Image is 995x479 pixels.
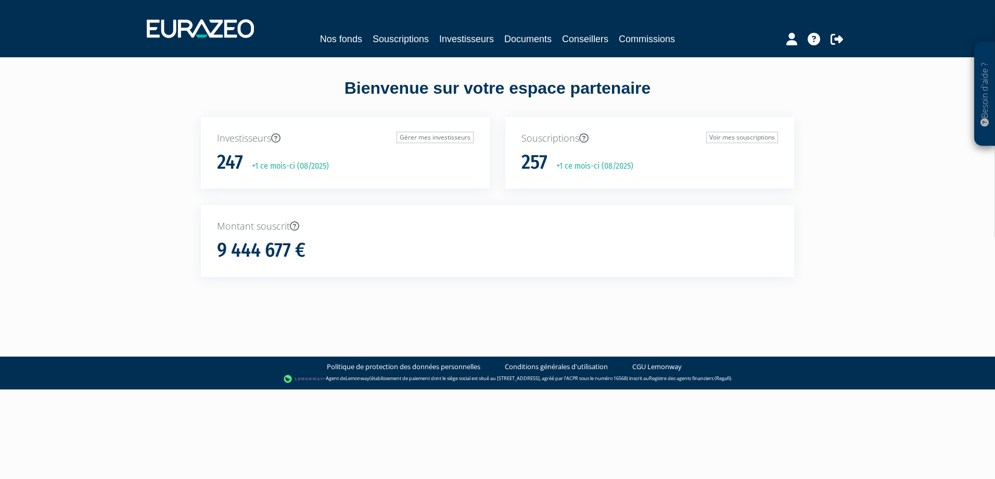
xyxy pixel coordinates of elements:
[217,132,474,145] p: Investisseurs
[373,32,429,46] a: Souscriptions
[505,362,608,372] a: Conditions générales d'utilisation
[10,374,985,384] div: - Agent de (établissement de paiement dont le siège social est situé au [STREET_ADDRESS], agréé p...
[245,160,329,172] p: +1 ce mois-ci (08/2025)
[619,32,675,46] a: Commissions
[217,220,778,233] p: Montant souscrit
[521,132,778,145] p: Souscriptions
[346,375,369,382] a: Lemonway
[397,132,474,143] a: Gérer mes investisseurs
[979,47,991,141] p: Besoin d'aide ?
[327,362,480,372] a: Politique de protection des données personnelles
[562,32,608,46] a: Conseillers
[504,32,552,46] a: Documents
[193,77,802,117] div: Bienvenue sur votre espace partenaire
[217,240,305,261] h1: 9 444 677 €
[320,32,362,46] a: Nos fonds
[147,19,254,38] img: 1732889491-logotype_eurazeo_blanc_rvb.png
[649,375,731,382] a: Registre des agents financiers (Regafi)
[284,374,324,384] img: logo-lemonway.png
[706,132,778,143] a: Voir mes souscriptions
[217,152,243,173] h1: 247
[521,152,547,173] h1: 257
[549,160,633,172] p: +1 ce mois-ci (08/2025)
[439,32,494,46] a: Investisseurs
[632,362,682,372] a: CGU Lemonway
